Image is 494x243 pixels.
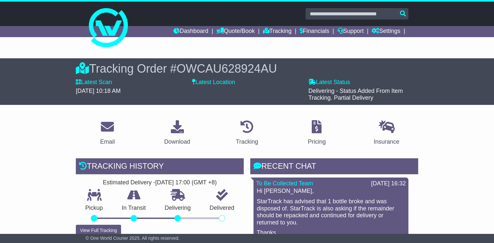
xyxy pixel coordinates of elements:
[100,137,115,146] div: Email
[371,180,406,187] div: [DATE] 16:32
[76,205,112,212] p: Pickup
[164,137,190,146] div: Download
[216,26,255,37] a: Quote/Book
[236,137,258,146] div: Tracking
[374,137,399,146] div: Insurance
[263,26,292,37] a: Tracking
[369,118,404,149] a: Insurance
[160,118,195,149] a: Download
[309,79,350,86] label: Latest Status
[192,79,235,86] label: Latest Location
[177,62,277,75] span: OWCAU628924AU
[256,180,313,187] a: To Be Collected Team
[173,26,208,37] a: Dashboard
[76,225,121,236] button: View Full Tracking
[372,26,400,37] a: Settings
[257,198,405,226] p: StarTrack has advised that 1 bottle broke and was disposed of. StarTrack is also asking if the re...
[200,205,244,212] p: Delivered
[76,158,244,176] div: Tracking history
[96,118,119,149] a: Email
[86,236,180,241] span: © One World Courier 2025. All rights reserved.
[76,179,244,186] div: Estimated Delivery -
[300,26,329,37] a: Financials
[257,188,405,195] p: Hi [PERSON_NAME],
[155,179,217,186] div: [DATE] 17:00 (GMT +8)
[76,79,112,86] label: Latest Scan
[309,88,403,101] span: Delivering - Status Added From Item Tracking. Partial Delivery
[112,205,155,212] p: In Transit
[257,229,405,236] p: Thanks,
[232,118,262,149] a: Tracking
[250,158,418,176] div: RECENT CHAT
[76,62,418,76] div: Tracking Order #
[76,88,121,94] span: [DATE] 10:18 AM
[304,118,330,149] a: Pricing
[308,137,326,146] div: Pricing
[337,26,364,37] a: Support
[155,205,200,212] p: Delivering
